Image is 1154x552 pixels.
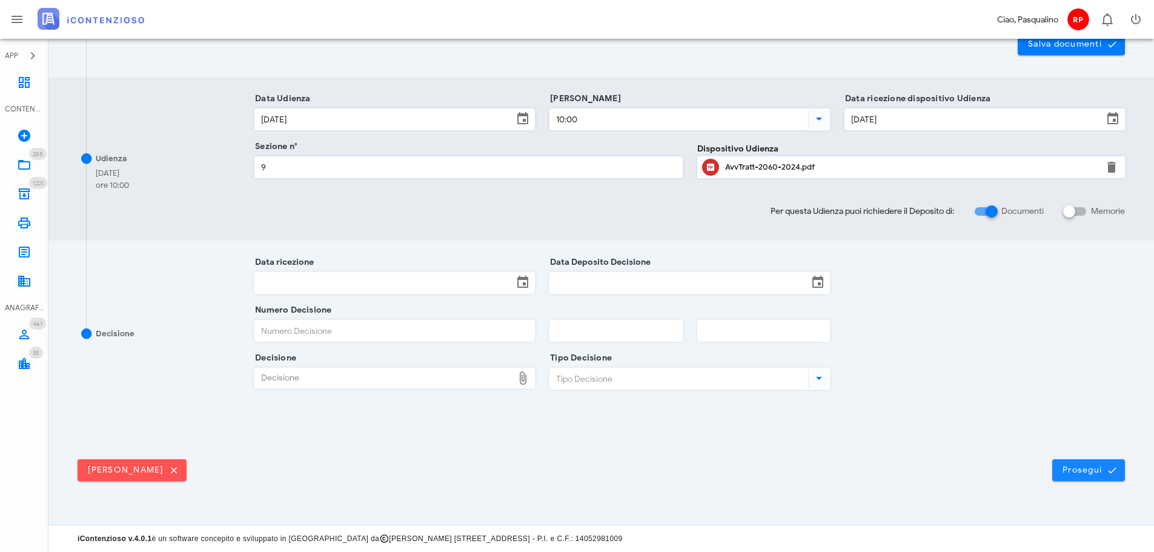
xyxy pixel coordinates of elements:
[33,349,39,357] span: 35
[96,153,127,165] div: Udienza
[1104,160,1119,175] button: Elimina
[33,320,42,328] span: 461
[1091,205,1125,218] label: Memorie
[251,304,331,316] label: Numero Decisione
[78,459,187,481] button: [PERSON_NAME]
[1052,459,1125,481] button: Prosegui
[255,368,513,388] div: Decisione
[546,352,612,364] label: Tipo Decisione
[96,328,134,340] div: Decisione
[1027,39,1115,50] span: Salva documenti
[33,150,43,158] span: 285
[255,321,534,341] input: Numero Decisione
[87,465,177,476] span: [PERSON_NAME]
[702,159,719,176] button: Clicca per aprire un'anteprima del file o scaricarlo
[771,205,954,218] span: Per questa Udienza puoi richiedere il Deposito di:
[251,141,297,153] label: Sezione n°
[697,142,778,155] label: Dispositivo Udienza
[1001,205,1044,218] label: Documenti
[5,104,44,115] div: CONTENZIOSO
[997,13,1058,26] div: Ciao, Pasqualino
[5,302,44,313] div: ANAGRAFICA
[1063,5,1092,34] button: RP
[96,167,129,179] div: [DATE]
[38,8,144,30] img: logo-text-2x.png
[29,177,47,189] span: Distintivo
[255,157,681,178] input: Sezione n°
[251,93,311,105] label: Data Udienza
[1067,8,1089,30] span: RP
[1092,5,1121,34] button: Distintivo
[725,158,1097,177] div: Clicca per aprire un'anteprima del file o scaricarlo
[546,93,621,105] label: [PERSON_NAME]
[29,347,43,359] span: Distintivo
[29,318,46,330] span: Distintivo
[78,534,151,543] strong: iContenzioso v.4.0.1
[33,179,44,187] span: 1221
[29,148,47,160] span: Distintivo
[251,352,296,364] label: Decisione
[725,162,1097,172] div: AvvTratt-2060-2024.pdf
[550,109,806,130] input: Ora Udienza
[96,179,129,191] div: ore 10:00
[550,368,806,389] input: Tipo Decisione
[1062,465,1115,476] span: Prosegui
[841,93,990,105] label: Data ricezione dispositivo Udienza
[1018,33,1125,55] button: Salva documenti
